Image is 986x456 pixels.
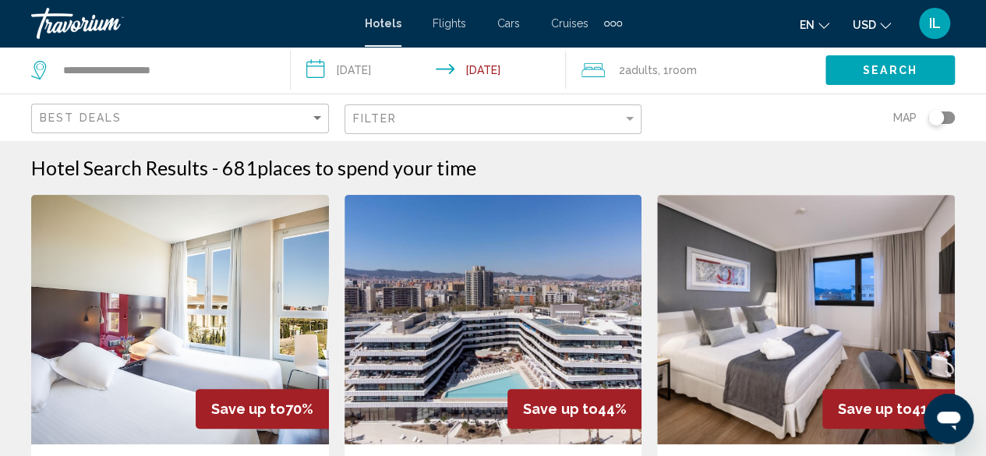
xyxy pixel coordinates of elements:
div: 41% [822,389,955,429]
span: en [800,19,815,31]
button: Search [825,55,955,84]
span: Filter [353,112,398,125]
span: Map [893,107,917,129]
span: Save up to [523,401,597,417]
div: 70% [196,389,329,429]
iframe: Botón para iniciar la ventana de mensajería [924,394,974,444]
span: 2 [619,59,658,81]
a: Cruises [551,17,588,30]
span: IL [929,16,941,31]
span: Room [669,64,697,76]
button: Filter [345,104,642,136]
img: Hotel image [31,195,329,444]
button: Check-in date: Nov 15, 2025 Check-out date: Nov 17, 2025 [291,47,566,94]
span: Adults [625,64,658,76]
img: Hotel image [657,195,955,444]
a: Flights [433,17,466,30]
img: Hotel image [345,195,642,444]
span: places to spend your time [257,156,476,179]
span: Save up to [838,401,912,417]
a: Travorium [31,8,349,39]
button: User Menu [914,7,955,40]
span: - [212,156,218,179]
span: Best Deals [40,111,122,124]
span: Search [863,65,917,77]
span: Save up to [211,401,285,417]
a: Cars [497,17,520,30]
button: Change language [800,13,829,36]
button: Travelers: 2 adults, 0 children [566,47,825,94]
span: USD [853,19,876,31]
h1: Hotel Search Results [31,156,208,179]
mat-select: Sort by [40,112,324,125]
a: Hotels [365,17,401,30]
span: , 1 [658,59,697,81]
button: Change currency [853,13,891,36]
div: 44% [507,389,641,429]
h2: 681 [222,156,476,179]
button: Toggle map [917,111,955,125]
button: Extra navigation items [604,11,622,36]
